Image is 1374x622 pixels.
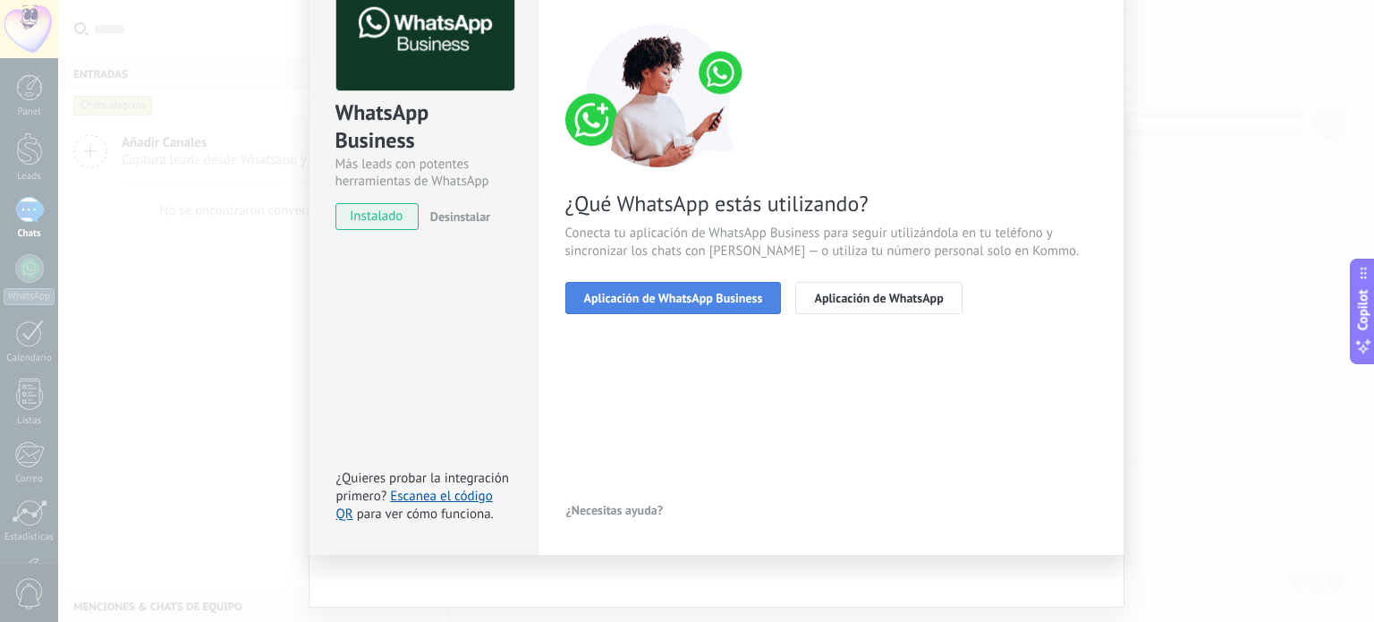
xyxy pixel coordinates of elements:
[336,470,510,505] span: ¿Quieres probar la integración primero?
[336,203,418,230] span: instalado
[565,225,1097,260] span: Conecta tu aplicación de WhatsApp Business para seguir utilizándola en tu teléfono y sincronizar ...
[584,292,763,304] span: Aplicación de WhatsApp Business
[814,292,943,304] span: Aplicación de WhatsApp
[565,190,1097,217] span: ¿Qué WhatsApp estás utilizando?
[430,209,490,225] span: Desinstalar
[566,504,664,516] span: ¿Necesitas ayuda?
[335,98,512,156] div: WhatsApp Business
[565,497,665,524] button: ¿Necesitas ayuda?
[565,24,753,167] img: connect number
[795,282,962,314] button: Aplicación de WhatsApp
[336,488,493,523] a: Escanea el código QR
[565,282,782,314] button: Aplicación de WhatsApp Business
[357,506,494,523] span: para ver cómo funciona.
[1354,289,1372,330] span: Copilot
[335,156,512,190] div: Más leads con potentes herramientas de WhatsApp
[423,203,490,230] button: Desinstalar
